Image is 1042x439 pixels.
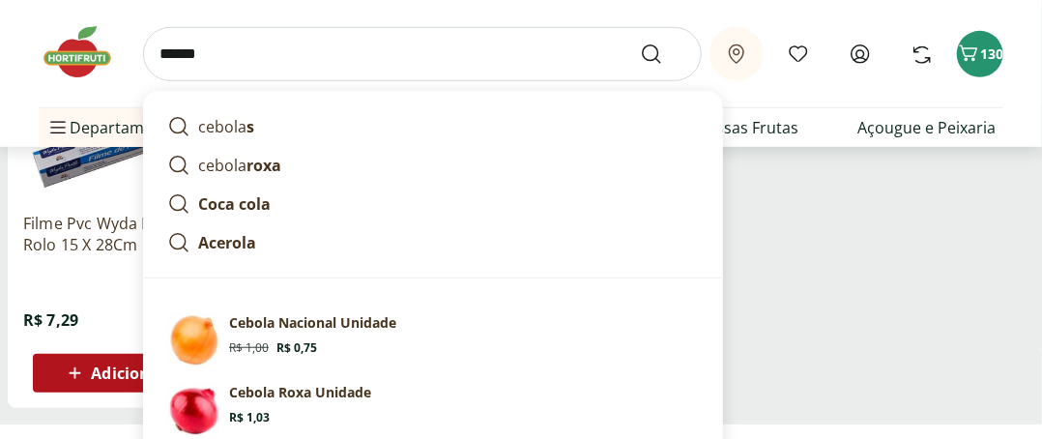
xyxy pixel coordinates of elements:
p: Cebola Roxa Unidade [229,383,371,402]
span: Adicionar [91,366,166,381]
input: search [143,27,702,81]
a: Filme Pvc Wyda Pratic Rolo 15 X 28Cm [23,213,207,255]
span: R$ 1,00 [229,340,269,356]
button: Adicionar [33,354,197,393]
p: Cebola Nacional Unidade [229,313,396,333]
strong: s [246,116,254,137]
span: R$ 7,29 [23,309,78,331]
img: Hortifruti [39,23,135,81]
span: R$ 1,03 [229,410,270,425]
a: Coca cola [159,185,707,223]
a: Açougue e Peixaria [857,116,996,139]
strong: roxa [246,155,281,176]
span: Departamentos [46,104,186,151]
a: Cebola Nacional UnidadeCebola Nacional UnidadeR$ 1,00R$ 0,75 [159,306,707,375]
p: cebola [198,154,281,177]
a: Acerola [159,223,707,262]
span: R$ 0,75 [276,340,317,356]
p: cebola [198,115,254,138]
strong: Coca cola [198,193,271,215]
button: Carrinho [957,31,1003,77]
a: cebolas [159,107,707,146]
button: Submit Search [640,43,686,66]
strong: Acerola [198,232,256,253]
span: 130 [980,44,1003,63]
img: Principal [167,383,221,437]
button: Menu [46,104,70,151]
a: Nossas Frutas [695,116,798,139]
a: cebolaroxa [159,146,707,185]
img: Cebola Nacional Unidade [167,313,221,367]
